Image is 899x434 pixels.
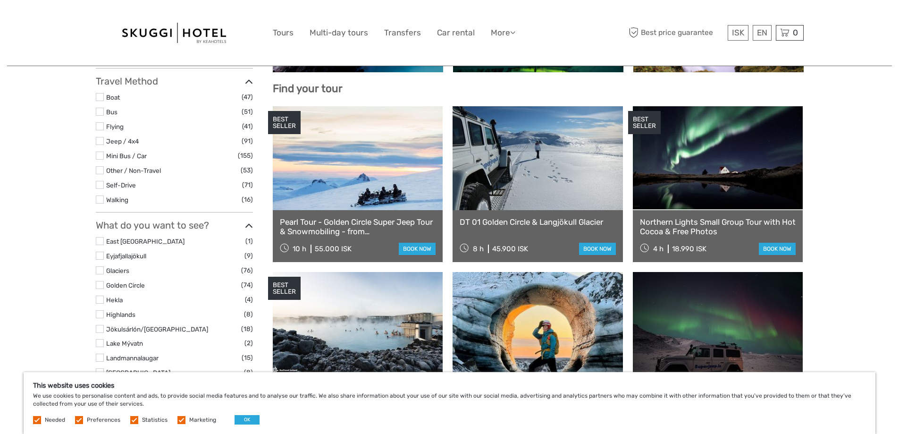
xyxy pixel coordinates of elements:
[672,245,706,253] div: 18.990 ISK
[628,111,661,135] div: BEST SELLER
[492,245,528,253] div: 45.900 ISK
[106,196,128,204] a: Walking
[106,281,145,289] a: Golden Circle
[106,152,147,160] a: Mini Bus / Car
[189,416,216,424] label: Marketing
[106,267,129,274] a: Glaciers
[241,265,253,276] span: (76)
[106,369,170,376] a: [GEOGRAPHIC_DATA]
[653,245,664,253] span: 4 h
[96,76,253,87] h3: Travel Method
[460,217,616,227] a: DT 01 Golden Circle & Langjökull Glacier
[96,220,253,231] h3: What do you want to see?
[87,416,120,424] label: Preferences
[242,92,253,102] span: (47)
[242,179,253,190] span: (71)
[244,367,253,378] span: (8)
[242,121,253,132] span: (41)
[241,323,253,334] span: (18)
[437,26,475,40] a: Car rental
[280,217,436,237] a: Pearl Tour - Golden Circle Super Jeep Tour & Snowmobiling - from [GEOGRAPHIC_DATA]
[241,165,253,176] span: (53)
[24,372,875,434] div: We use cookies to personalise content and ads, to provide social media features and to analyse ou...
[106,296,123,304] a: Hekla
[244,250,253,261] span: (9)
[106,181,136,189] a: Self-Drive
[753,25,772,41] div: EN
[759,243,796,255] a: book now
[106,311,135,318] a: Highlands
[242,194,253,205] span: (16)
[106,340,143,347] a: Lake Mývatn
[473,245,484,253] span: 8 h
[106,354,159,362] a: Landmannalaugar
[245,236,253,247] span: (1)
[310,26,368,40] a: Multi-day tours
[315,245,352,253] div: 55.000 ISK
[491,26,515,40] a: More
[242,106,253,117] span: (51)
[242,136,253,146] span: (91)
[273,82,343,95] b: Find your tour
[242,352,253,363] span: (15)
[106,252,146,260] a: Eyjafjallajökull
[293,245,306,253] span: 10 h
[33,382,866,390] h5: This website uses cookies
[244,309,253,320] span: (8)
[106,325,208,333] a: Jökulsárlón/[GEOGRAPHIC_DATA]
[122,23,226,43] img: 99-664e38a9-d6be-41bb-8ec6-841708cbc997_logo_big.jpg
[245,294,253,305] span: (4)
[241,280,253,290] span: (74)
[235,415,260,425] button: OK
[399,243,436,255] a: book now
[106,123,124,130] a: Flying
[45,416,65,424] label: Needed
[791,28,799,37] span: 0
[106,137,139,145] a: Jeep / 4x4
[579,243,616,255] a: book now
[106,238,185,245] a: East [GEOGRAPHIC_DATA]
[732,28,744,37] span: ISK
[384,26,421,40] a: Transfers
[106,108,118,116] a: Bus
[273,26,294,40] a: Tours
[142,416,168,424] label: Statistics
[106,167,161,174] a: Other / Non-Travel
[268,277,301,300] div: BEST SELLER
[268,111,301,135] div: BEST SELLER
[238,150,253,161] span: (155)
[640,217,796,237] a: Northern Lights Small Group Tour with Hot Cocoa & Free Photos
[106,94,120,101] a: Boat
[244,338,253,349] span: (2)
[627,25,725,41] span: Best price guarantee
